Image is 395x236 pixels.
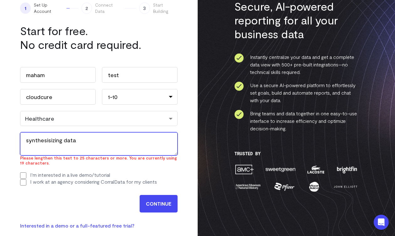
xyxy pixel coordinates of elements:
li: Use a secure AI-powered platform to effortlessly set goals, build and automate reports, and chat ... [234,81,358,104]
span: 3 [139,3,150,14]
a: Interested in a demo or a full-featured free trial? [20,223,134,228]
input: Last Name [102,67,178,83]
span: Set Up Account [34,2,64,14]
span: 2 [82,3,92,14]
div: Please lengthen this text to 25 characters or more. You are currently using 19 characters. [20,155,178,165]
span: Connect Data [95,2,121,14]
input: Company Name [20,89,96,105]
div: Healthcare [25,115,173,122]
h3: Trusted By [234,151,358,156]
input: First Name [20,67,96,83]
label: I'm interested in a live demo/tutorial [30,172,110,178]
span: Start Building [153,2,178,14]
li: Bring teams and data together in one easy-to-use interface to increase efficiency and optimize de... [234,110,358,132]
input: CONTINUE [140,195,178,212]
h1: Start for free. No credit card required. [20,24,178,51]
li: Instantly centralize your data and get a complete data view with 500+ pre-built integrations—no t... [234,53,358,76]
label: I work at an agency considering CorralData for my clients [30,179,157,185]
span: 1 [20,3,31,14]
div: 1-10 [102,89,178,105]
div: Open Intercom Messenger [374,215,389,230]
